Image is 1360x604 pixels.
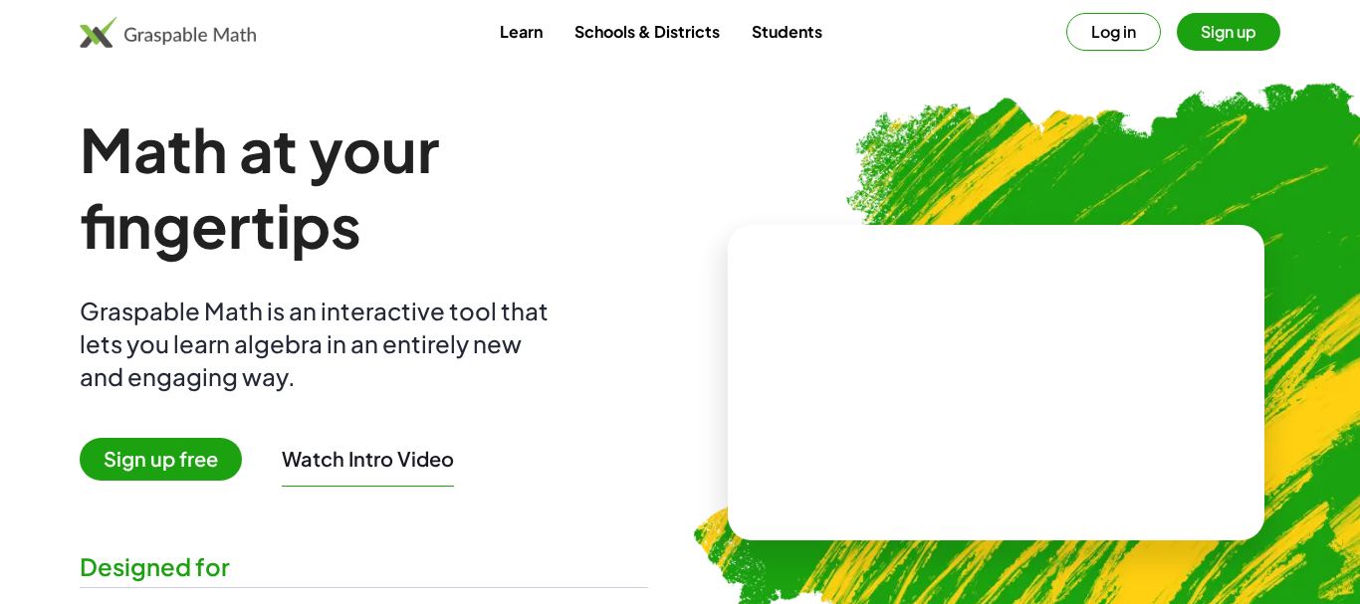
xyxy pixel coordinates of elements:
[80,438,242,481] span: Sign up free
[80,111,648,263] h1: Math at your fingertips
[847,308,1146,458] video: What is this? This is dynamic math notation. Dynamic math notation plays a central role in how Gr...
[80,550,648,583] div: Designed for
[80,295,558,393] div: Graspable Math is an interactive tool that lets you learn algebra in an entirely new and engaging...
[282,446,454,472] button: Watch Intro Video
[1066,13,1161,51] button: Log in
[484,13,559,50] a: Learn
[736,13,838,50] a: Students
[559,13,736,50] a: Schools & Districts
[1177,13,1280,51] button: Sign up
